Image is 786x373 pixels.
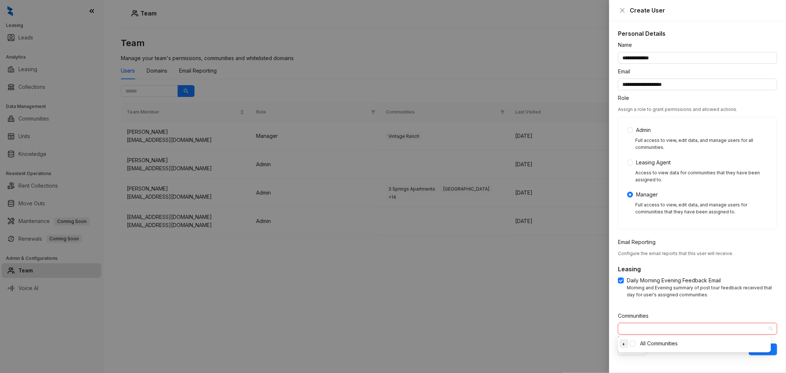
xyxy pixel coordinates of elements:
[618,41,637,49] label: Name
[633,158,674,167] span: Leasing Agent
[635,202,768,216] div: Full access to view, edit data, and manage users for communities that they have been assigned to.
[633,126,654,134] span: Admin
[618,29,777,38] h5: Personal Details
[635,137,768,151] div: Full access to view, edit data, and manage users for all communities.
[618,6,627,15] button: Close
[618,94,634,102] label: Role
[618,79,777,90] input: Email
[635,170,768,184] div: Access to view data for communities that they have been assigned to.
[618,251,733,256] span: Configure the email reports that this user will receive.
[618,238,660,246] label: Email Reporting
[633,191,661,199] span: Manager
[618,67,635,76] label: Email
[630,6,777,15] div: Create User
[618,312,653,320] label: Communities
[637,339,769,348] span: All Communities
[619,7,625,13] span: close
[618,265,777,273] h5: Leasing
[618,107,737,112] span: Assign a role to grant permissions and allowed actions.
[622,324,624,333] input: Communities
[627,285,777,299] div: Morning and Evening summary of post tour feedback received that day for user's assigned communities.
[624,276,724,285] span: Daily Morning Evening Feedback Email
[618,52,777,64] input: Name
[640,340,678,346] span: All Communities
[618,335,777,343] div: Please select communities
[622,342,626,346] span: caret-down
